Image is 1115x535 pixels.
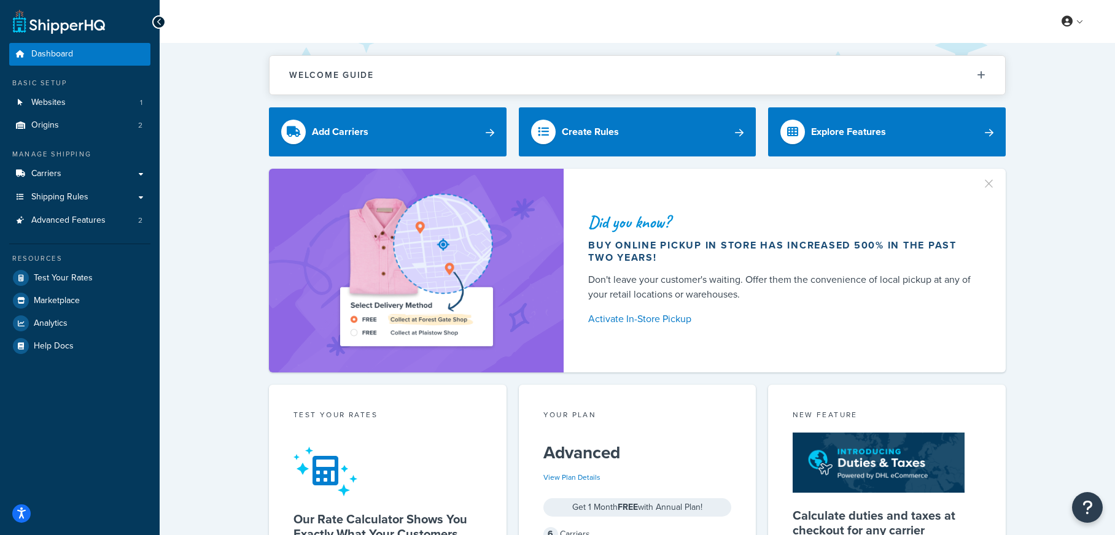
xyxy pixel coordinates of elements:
[9,335,150,357] a: Help Docs
[31,169,61,179] span: Carriers
[9,186,150,209] a: Shipping Rules
[270,56,1005,94] button: Welcome Guide
[312,123,368,140] div: Add Carriers
[34,273,93,283] span: Test Your Rates
[588,310,976,328] a: Activate In-Store Pickup
[768,107,1006,156] a: Explore Features
[9,163,150,185] a: Carriers
[34,341,74,352] span: Help Docs
[543,472,600,483] a: View Plan Details
[588,214,976,231] div: Did you know?
[543,409,732,423] div: Your Plan
[9,312,150,334] a: Analytics
[9,91,150,114] li: Websites
[9,290,150,312] a: Marketplace
[811,123,886,140] div: Explore Features
[1072,492,1103,523] button: Open Resource Center
[9,209,150,232] li: Advanced Features
[293,409,482,423] div: Test your rates
[9,91,150,114] a: Websites1
[9,114,150,137] a: Origins2
[9,209,150,232] a: Advanced Features2
[9,78,150,88] div: Basic Setup
[9,43,150,66] a: Dashboard
[138,120,142,131] span: 2
[618,501,638,514] strong: FREE
[588,272,976,302] div: Don't leave your customer's waiting. Offer them the convenience of local pickup at any of your re...
[31,98,66,108] span: Websites
[31,215,106,226] span: Advanced Features
[519,107,756,156] a: Create Rules
[793,409,981,423] div: New Feature
[9,267,150,289] a: Test Your Rates
[140,98,142,108] span: 1
[289,71,374,80] h2: Welcome Guide
[9,114,150,137] li: Origins
[31,49,73,60] span: Dashboard
[9,253,150,264] div: Resources
[34,318,68,329] span: Analytics
[138,215,142,226] span: 2
[34,296,80,306] span: Marketplace
[562,123,619,140] div: Create Rules
[9,149,150,160] div: Manage Shipping
[31,192,88,202] span: Shipping Rules
[543,443,732,463] h5: Advanced
[31,120,59,131] span: Origins
[543,498,732,517] div: Get 1 Month with Annual Plan!
[269,107,507,156] a: Add Carriers
[588,239,976,264] div: Buy online pickup in store has increased 500% in the past two years!
[305,187,527,354] img: ad-shirt-map-b0359fc47e01cab431d101c4b569394f6a03f54285957d908178d52f29eb9668.png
